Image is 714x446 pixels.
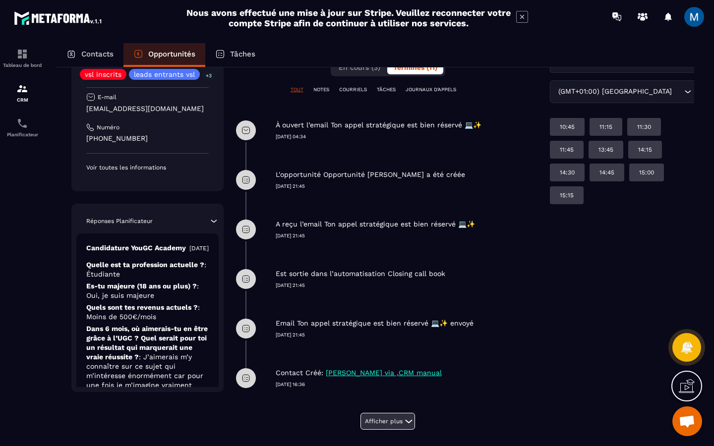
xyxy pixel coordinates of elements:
[148,50,195,58] p: Opportunités
[599,168,614,176] p: 14:45
[86,164,209,171] p: Voir toutes les informations
[550,80,698,103] div: Search for option
[85,71,121,78] p: vsl inscrits
[86,353,203,408] span: : J’aimerais m’y connaître sur ce sujet qui m’intéresse énormément car pour une fois je m’imagine...
[189,244,209,252] p: [DATE]
[387,60,443,74] button: Terminés (11)
[339,86,367,93] p: COURRIELS
[202,70,215,81] p: +3
[86,281,209,300] p: Es-tu majeure (18 ans ou plus) ?
[2,132,42,137] p: Planificateur
[276,319,474,328] p: Email Ton appel stratégique est bien réservé 💻✨ envoyé
[81,50,114,58] p: Contacts
[276,183,540,190] p: [DATE] 21:45
[560,168,575,176] p: 14:30
[276,220,475,229] p: A reçu l’email Ton appel stratégique est bien réservé 💻✨
[14,9,103,27] img: logo
[556,86,674,97] span: (GMT+01:00) [GEOGRAPHIC_DATA]
[276,381,540,388] p: [DATE] 16:36
[276,232,540,239] p: [DATE] 21:45
[313,86,329,93] p: NOTES
[377,86,396,93] p: TÂCHES
[560,146,574,154] p: 11:45
[16,117,28,129] img: scheduler
[276,282,540,289] p: [DATE] 21:45
[86,243,186,253] p: Candidature YouGC Academy
[639,168,654,176] p: 15:00
[637,123,651,131] p: 11:30
[57,43,123,67] a: Contacts
[326,368,442,378] p: [PERSON_NAME] via ,CRM manual
[393,63,437,71] span: Terminés (11)
[2,41,42,75] a: formationformationTableau de bord
[86,324,209,409] p: Dans 6 mois, où aimerais-tu en être grâce à l’UGC ? Quel serait pour toi un résultat qui marquera...
[98,93,117,101] p: E-mail
[560,123,575,131] p: 10:45
[134,71,195,78] p: leads entrants vsl
[560,191,574,199] p: 15:15
[123,43,205,67] a: Opportunités
[86,134,209,143] p: [PHONE_NUMBER]
[339,63,380,71] span: En cours (3)
[2,97,42,103] p: CRM
[86,303,209,322] p: Quels sont tes revenus actuels ?
[276,170,465,179] p: L'opportunité Opportunité [PERSON_NAME] a été créée
[291,86,303,93] p: TOUT
[16,48,28,60] img: formation
[276,133,540,140] p: [DATE] 04:34
[276,368,323,378] p: Contact Créé:
[276,120,481,130] p: À ouvert l’email Ton appel stratégique est bien réservé 💻✨
[86,260,209,279] p: Quelle est ta profession actuelle ?
[205,43,265,67] a: Tâches
[406,86,456,93] p: JOURNAUX D'APPELS
[186,7,511,28] h2: Nous avons effectué une mise à jour sur Stripe. Veuillez reconnecter votre compte Stripe afin de ...
[16,83,28,95] img: formation
[97,123,119,131] p: Numéro
[2,110,42,145] a: schedulerschedulerPlanificateur
[674,86,682,97] input: Search for option
[333,60,386,74] button: En cours (3)
[2,62,42,68] p: Tableau de bord
[276,269,445,279] p: Est sortie dans l’automatisation Closing call book
[2,75,42,110] a: formationformationCRM
[86,217,153,225] p: Réponses Planificateur
[599,123,612,131] p: 11:15
[598,146,613,154] p: 13:45
[672,406,702,436] a: Ouvrir le chat
[360,413,415,430] button: Afficher plus
[230,50,255,58] p: Tâches
[86,104,209,113] p: [EMAIL_ADDRESS][DOMAIN_NAME]
[276,332,540,338] p: [DATE] 21:45
[638,146,652,154] p: 14:15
